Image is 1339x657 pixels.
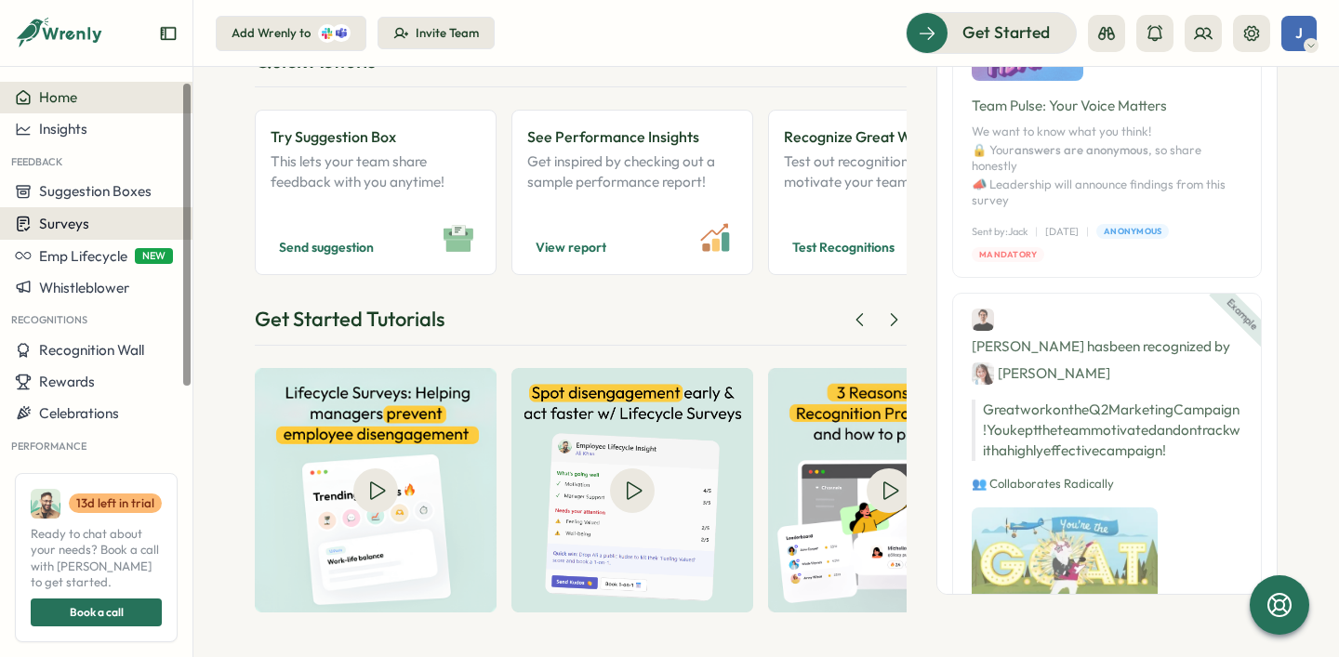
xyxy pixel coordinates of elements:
[972,400,1242,461] p: Great work on the Q2 Marketing Campaign! You kept the team motivated and on track with a highly e...
[69,493,162,514] a: 13d left in trial
[31,598,162,626] button: Book a call
[972,124,1242,209] p: We want to know what you think! 🔒 Your , so share honestly 📣 Leadership will announce findings fr...
[1295,25,1303,41] span: J
[39,373,95,390] span: Rewards
[216,16,366,51] button: Add Wrenly to
[1104,225,1161,238] span: Anonymous
[39,120,87,138] span: Insights
[159,24,178,43] button: Expand sidebar
[39,182,152,200] span: Suggestion Boxes
[972,507,1158,611] img: Recognition Image
[511,368,753,612] img: Spot disengagement early & act faster with Lifecycle surveys
[1045,224,1079,240] p: [DATE]
[972,224,1027,240] p: Sent by: Jack
[784,125,994,149] p: Recognize Great Work!
[792,236,895,258] span: Test Recognitions
[271,235,382,259] button: Send suggestion
[972,309,1242,385] div: [PERSON_NAME] has been recognized by
[784,151,994,213] p: Test out recognitions that motivate your team.
[135,248,173,264] span: NEW
[255,305,444,334] div: Get Started Tutorials
[378,17,495,50] button: Invite Team
[39,215,89,232] span: Surveys
[527,125,737,149] p: See Performance Insights
[511,110,753,276] a: See Performance InsightsGet inspired by checking out a sample performance report!View report
[31,489,60,519] img: Ali Khan
[39,88,77,106] span: Home
[255,110,497,276] a: Try Suggestion BoxThis lets your team share feedback with you anytime!Send suggestion
[979,248,1037,261] span: Mandatory
[1086,224,1089,240] p: |
[906,12,1077,53] button: Get Started
[972,309,994,331] img: Ben
[31,526,162,591] span: Ready to chat about your needs? Book a call with [PERSON_NAME] to get started.
[271,151,481,213] p: This lets your team share feedback with you anytime!
[39,404,119,422] span: Celebrations
[972,362,994,385] img: Jane
[536,236,606,258] span: View report
[39,341,144,359] span: Recognition Wall
[768,110,1010,276] a: Recognize Great Work!Test out recognitions that motivate your team.Test Recognitions
[279,236,374,258] span: Send suggestion
[784,235,903,259] button: Test Recognitions
[527,235,615,259] button: View report
[972,476,1242,493] p: 👥 Collaborates Radically
[271,125,481,149] p: Try Suggestion Box
[972,361,1110,385] div: [PERSON_NAME]
[255,368,497,612] img: Helping managers prevent employee disengagement
[70,599,124,625] span: Book a call
[768,368,1010,612] img: How to use the Wrenly AI Assistant
[416,25,479,42] div: Invite Team
[962,20,1050,45] span: Get Started
[1014,142,1148,157] span: answers are anonymous
[39,247,127,265] span: Emp Lifecycle
[232,25,311,42] div: Add Wrenly to
[972,96,1242,116] p: Team Pulse: Your Voice Matters
[527,151,737,213] p: Get inspired by checking out a sample performance report!
[39,279,129,296] span: Whistleblower
[1281,16,1317,51] button: J
[1035,224,1038,240] p: |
